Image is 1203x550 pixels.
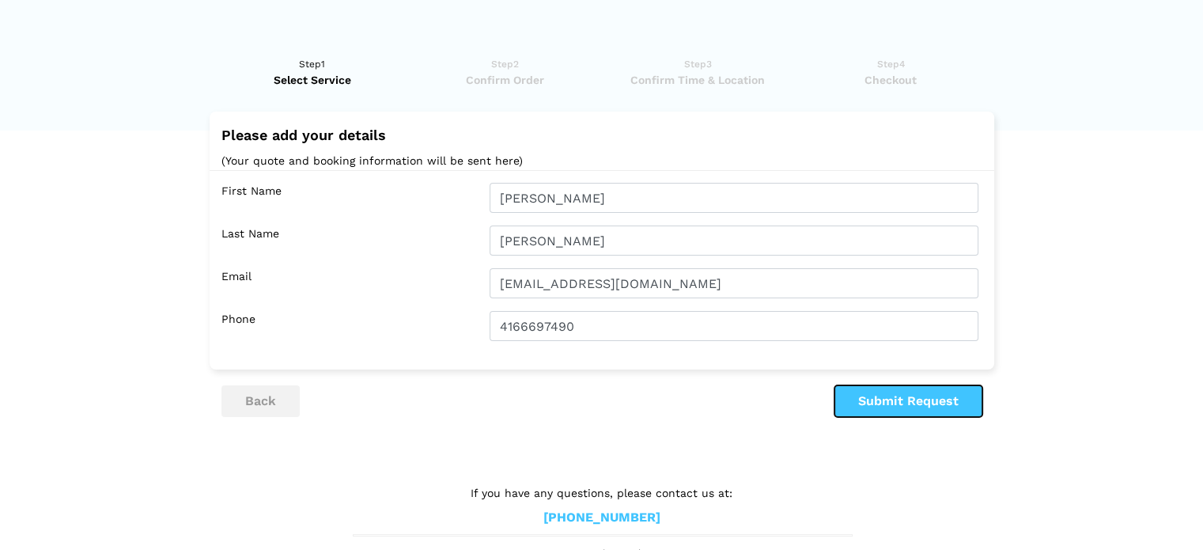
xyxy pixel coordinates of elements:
[221,72,404,88] span: Select Service
[221,183,478,213] label: First Name
[221,226,478,256] label: Last Name
[221,385,300,417] button: back
[414,72,596,88] span: Confirm Order
[834,385,982,417] button: Submit Request
[607,56,789,88] a: Step3
[221,268,478,298] label: Email
[800,56,982,88] a: Step4
[221,127,982,143] h2: Please add your details
[221,56,404,88] a: Step1
[221,151,982,171] p: (Your quote and booking information will be sent here)
[414,56,596,88] a: Step2
[543,510,660,526] a: [PHONE_NUMBER]
[353,484,851,502] p: If you have any questions, please contact us at:
[607,72,789,88] span: Confirm Time & Location
[800,72,982,88] span: Checkout
[221,311,478,341] label: Phone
